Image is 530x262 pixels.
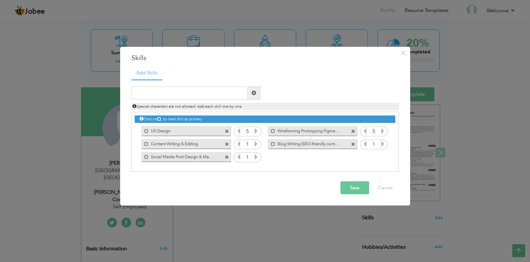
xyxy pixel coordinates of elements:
a: Add Skills [131,66,162,81]
button: Cancel [372,181,399,194]
button: Close [398,48,409,58]
label: Social Media Post Design & Management [149,152,214,160]
label: Content Writing & Editing [149,139,214,147]
label: Blog Writing (SEO-friendly content) [275,139,340,147]
label: Wireframing Prototyping Figma Adobe X [275,126,340,134]
h3: Skills [131,53,399,63]
span: × [400,47,406,59]
button: Save [340,181,369,194]
div: Click on , to mark skill as primary. [135,115,395,123]
span: Special characters are not allowed. Add each skill one by one. [132,104,243,109]
label: UX Design [149,126,214,134]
